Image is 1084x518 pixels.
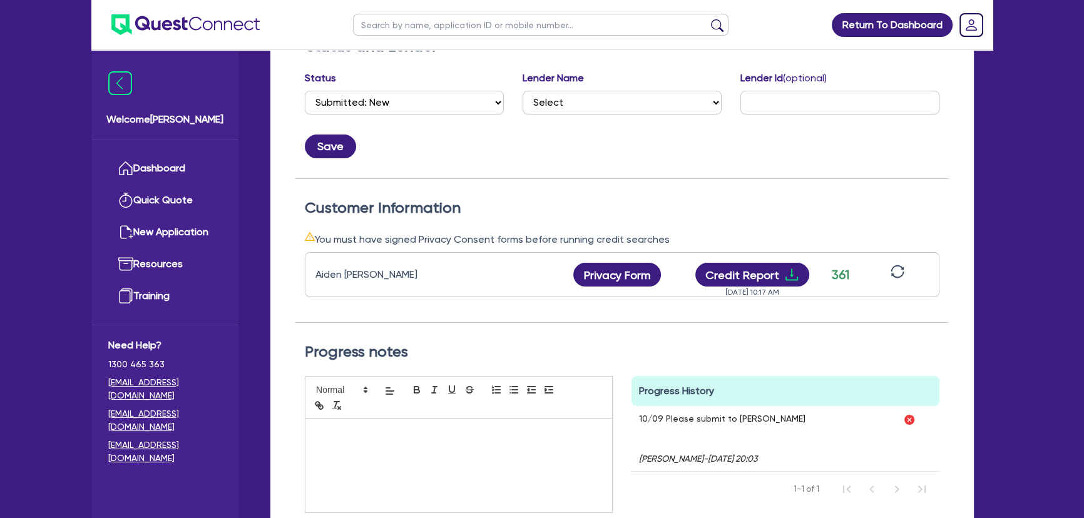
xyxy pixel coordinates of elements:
[859,477,884,502] button: Previous Page
[353,14,729,36] input: Search by name, application ID or mobile number...
[832,13,953,37] a: Return To Dashboard
[108,358,222,371] span: 1300 465 363
[118,256,133,272] img: resources
[108,338,222,353] span: Need Help?
[108,280,222,312] a: Training
[305,199,939,217] h2: Customer Information
[784,267,799,282] span: download
[106,112,223,127] span: Welcome [PERSON_NAME]
[305,135,356,158] button: Save
[573,263,661,287] button: Privacy Form
[315,267,472,282] div: Aiden [PERSON_NAME]
[639,454,703,464] span: [PERSON_NAME]
[108,153,222,185] a: Dashboard
[305,231,939,247] div: You must have signed Privacy Consent forms before running credit searches
[825,265,856,284] div: 361
[639,414,805,424] p: 10/09 Please submit to [PERSON_NAME]
[887,264,908,286] button: sync
[909,477,934,502] button: Last Page
[639,454,805,464] i: -
[108,185,222,216] a: Quick Quote
[108,439,222,465] a: [EMAIL_ADDRESS][DOMAIN_NAME]
[108,248,222,280] a: Resources
[834,477,859,502] button: First Page
[305,231,315,241] span: warning
[108,71,132,95] img: icon-menu-close
[118,288,133,303] img: training
[740,71,827,86] label: Lender Id
[794,483,819,495] span: 1-1 of 1
[903,414,916,426] img: Delete initernal note
[118,225,133,240] img: new-application
[523,71,584,86] label: Lender Name
[631,376,939,406] div: Progress History
[884,477,909,502] button: Next Page
[891,265,904,278] span: sync
[708,454,757,464] span: [DATE] 20:03
[695,263,810,287] button: Credit Reportdownload
[108,407,222,434] a: [EMAIL_ADDRESS][DOMAIN_NAME]
[118,193,133,208] img: quick-quote
[111,14,260,35] img: quest-connect-logo-blue
[305,343,939,361] h2: Progress notes
[783,72,827,84] span: (optional)
[108,216,222,248] a: New Application
[305,71,336,86] label: Status
[955,9,988,41] a: Dropdown toggle
[108,376,222,402] a: [EMAIL_ADDRESS][DOMAIN_NAME]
